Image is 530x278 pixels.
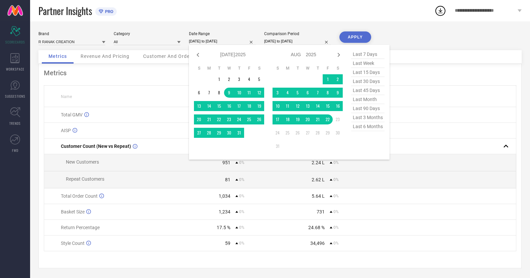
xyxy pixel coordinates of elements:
td: Sat Aug 30 2025 [333,128,343,138]
td: Tue Jul 15 2025 [214,101,224,111]
td: Sun Aug 03 2025 [273,88,283,98]
span: 0% [239,241,244,246]
span: last 15 days [351,68,385,77]
td: Sat Aug 23 2025 [333,114,343,124]
td: Sun Aug 10 2025 [273,101,283,111]
td: Tue Jul 29 2025 [214,128,224,138]
th: Wednesday [224,66,234,71]
span: 0% [333,177,339,182]
td: Fri Aug 15 2025 [323,101,333,111]
td: Wed Aug 06 2025 [303,88,313,98]
span: Customer Count (New vs Repeat) [61,144,131,149]
span: New Customers [66,159,99,165]
div: 5.64 L [312,193,325,199]
span: FWD [12,148,18,153]
span: last 3 months [351,113,385,122]
button: APPLY [339,31,371,43]
th: Sunday [194,66,204,71]
input: Select date range [189,38,256,45]
td: Sun Jul 20 2025 [194,114,204,124]
td: Sun Jul 06 2025 [194,88,204,98]
span: 0% [239,225,244,230]
span: SUGGESTIONS [5,94,25,99]
td: Thu Jul 10 2025 [234,88,244,98]
td: Thu Aug 28 2025 [313,128,323,138]
span: Partner Insights [38,4,92,18]
span: SCORECARDS [5,39,25,44]
span: AISP [61,128,71,133]
td: Fri Jul 04 2025 [244,74,254,84]
td: Thu Jul 31 2025 [234,128,244,138]
div: 59 [225,241,230,246]
td: Fri Aug 08 2025 [323,88,333,98]
td: Thu Jul 03 2025 [234,74,244,84]
td: Tue Aug 05 2025 [293,88,303,98]
td: Sun Jul 27 2025 [194,128,204,138]
th: Sunday [273,66,283,71]
td: Wed Aug 13 2025 [303,101,313,111]
span: Basket Size [61,209,85,214]
td: Thu Aug 21 2025 [313,114,323,124]
td: Fri Jul 11 2025 [244,88,254,98]
span: 0% [333,209,339,214]
div: 2.62 L [312,177,325,182]
div: 731 [317,209,325,214]
th: Friday [323,66,333,71]
td: Thu Aug 07 2025 [313,88,323,98]
span: PRO [103,9,113,14]
span: Name [61,94,72,99]
span: 0% [239,209,244,214]
td: Mon Aug 18 2025 [283,114,293,124]
td: Sat Aug 02 2025 [333,74,343,84]
td: Tue Jul 08 2025 [214,88,224,98]
th: Thursday [313,66,323,71]
span: TRENDS [9,121,21,126]
td: Fri Aug 01 2025 [323,74,333,84]
td: Sun Aug 17 2025 [273,114,283,124]
td: Wed Jul 09 2025 [224,88,234,98]
td: Wed Jul 30 2025 [224,128,234,138]
th: Tuesday [214,66,224,71]
td: Mon Jul 14 2025 [204,101,214,111]
th: Saturday [254,66,264,71]
td: Fri Aug 22 2025 [323,114,333,124]
div: 17.5 % [217,225,230,230]
span: 0% [333,241,339,246]
td: Mon Jul 21 2025 [204,114,214,124]
span: Metrics [48,54,67,59]
span: Repeat Customers [66,176,104,182]
td: Wed Jul 16 2025 [224,101,234,111]
div: Metrics [44,69,516,77]
div: Next month [335,51,343,59]
div: 24.68 % [308,225,325,230]
th: Tuesday [293,66,303,71]
div: 2.24 L [312,160,325,165]
td: Mon Aug 25 2025 [283,128,293,138]
div: 1,034 [219,193,230,199]
div: Brand [38,31,105,36]
td: Tue Aug 26 2025 [293,128,303,138]
span: 0% [333,160,339,165]
td: Sat Jul 05 2025 [254,74,264,84]
td: Sun Aug 31 2025 [273,141,283,151]
td: Sat Jul 26 2025 [254,114,264,124]
span: last 7 days [351,50,385,59]
div: 81 [225,177,230,182]
span: Return Percentage [61,225,100,230]
th: Monday [204,66,214,71]
span: last week [351,59,385,68]
span: last 30 days [351,77,385,86]
span: 0% [333,194,339,198]
span: Revenue And Pricing [81,54,129,59]
span: Total GMV [61,112,83,117]
td: Wed Aug 27 2025 [303,128,313,138]
div: Open download list [434,5,446,17]
span: 0% [239,160,244,165]
td: Sun Jul 13 2025 [194,101,204,111]
td: Sat Jul 19 2025 [254,101,264,111]
td: Mon Jul 07 2025 [204,88,214,98]
td: Tue Aug 19 2025 [293,114,303,124]
div: Comparison Period [264,31,331,36]
td: Sat Aug 09 2025 [333,88,343,98]
td: Mon Jul 28 2025 [204,128,214,138]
